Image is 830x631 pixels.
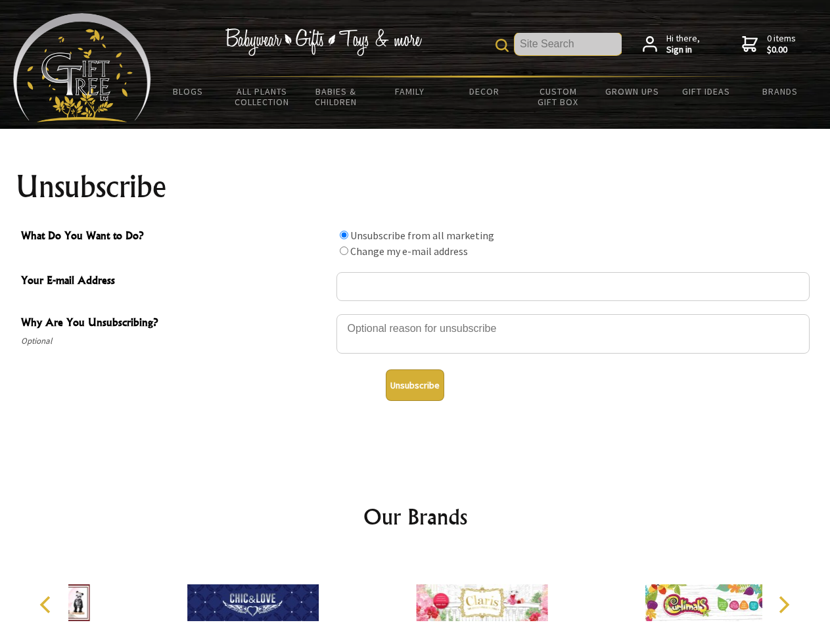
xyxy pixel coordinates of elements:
[340,246,348,255] input: What Do You Want to Do?
[225,78,300,116] a: All Plants Collection
[350,229,494,242] label: Unsubscribe from all marketing
[521,78,595,116] a: Custom Gift Box
[33,590,62,619] button: Previous
[595,78,669,105] a: Grown Ups
[21,314,330,333] span: Why Are You Unsubscribing?
[299,78,373,116] a: Babies & Children
[340,231,348,239] input: What Do You Want to Do?
[515,33,622,55] input: Site Search
[26,501,804,532] h2: Our Brands
[767,44,796,56] strong: $0.00
[496,39,509,52] img: product search
[742,33,796,56] a: 0 items$0.00
[350,245,468,258] label: Change my e-mail address
[21,227,330,246] span: What Do You Want to Do?
[767,32,796,56] span: 0 items
[447,78,521,105] a: Decor
[16,171,815,202] h1: Unsubscribe
[669,78,743,105] a: Gift Ideas
[386,369,444,401] button: Unsubscribe
[336,314,810,354] textarea: Why Are You Unsubscribing?
[643,33,700,56] a: Hi there,Sign in
[336,272,810,301] input: Your E-mail Address
[225,28,422,56] img: Babywear - Gifts - Toys & more
[373,78,448,105] a: Family
[151,78,225,105] a: BLOGS
[666,44,700,56] strong: Sign in
[666,33,700,56] span: Hi there,
[743,78,818,105] a: Brands
[21,272,330,291] span: Your E-mail Address
[13,13,151,122] img: Babyware - Gifts - Toys and more...
[769,590,798,619] button: Next
[21,333,330,349] span: Optional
